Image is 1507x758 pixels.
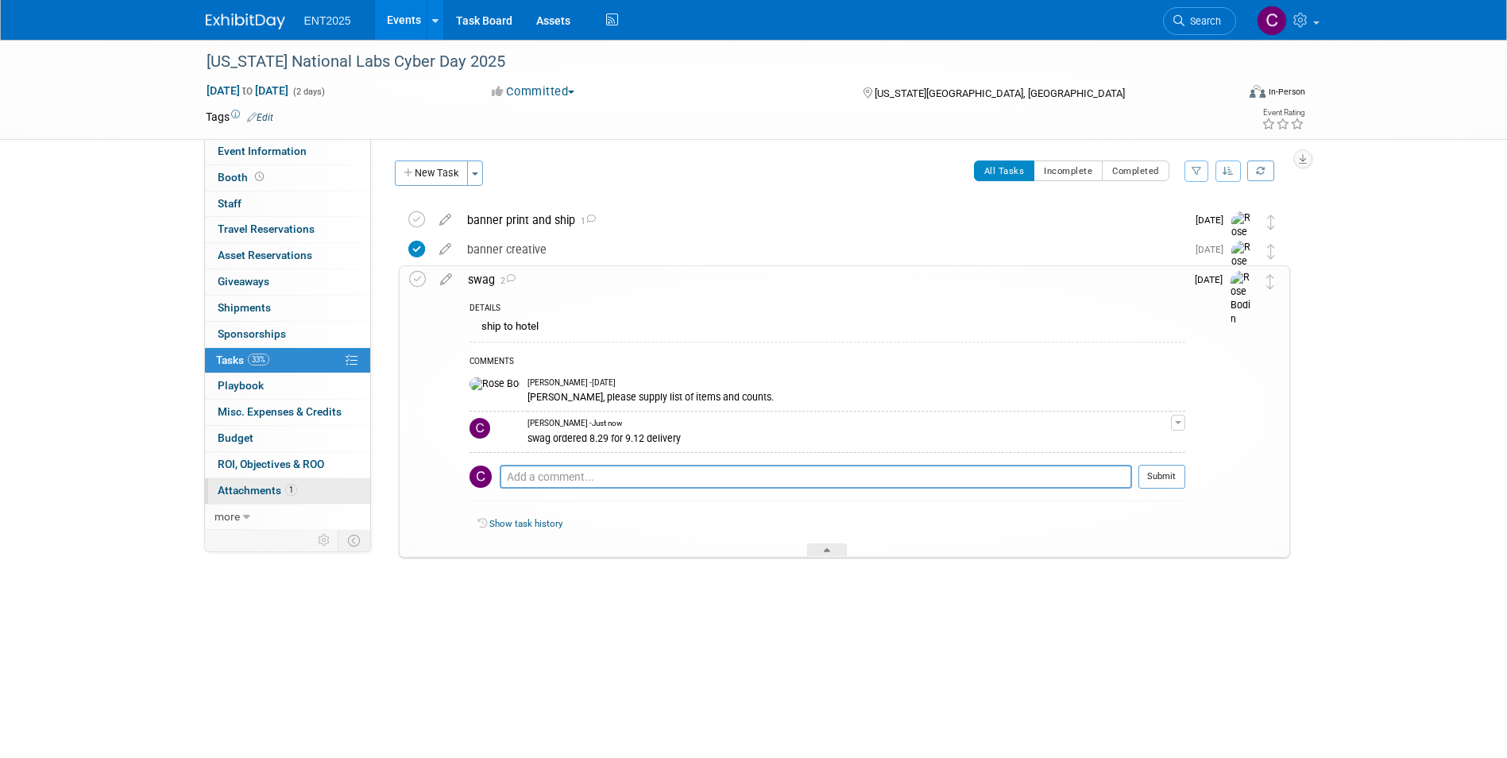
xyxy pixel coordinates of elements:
button: All Tasks [974,160,1035,181]
a: Attachments1 [205,478,370,504]
span: Tasks [216,354,269,366]
span: 1 [285,484,297,496]
span: [DATE] [DATE] [206,83,289,98]
div: [PERSON_NAME], please supply list of items and counts. [527,389,1171,404]
a: Booth [205,165,370,191]
span: [DATE] [1195,274,1231,285]
span: Booth not reserved yet [252,171,267,183]
img: Colleen Mueller [469,418,490,439]
img: ExhibitDay [206,14,285,29]
span: Shipments [218,301,271,314]
span: Staff [218,197,242,210]
a: Budget [205,426,370,451]
button: Completed [1102,160,1169,181]
span: 2 [495,276,516,286]
div: banner creative [459,236,1186,263]
span: Event Information [218,145,307,157]
span: Search [1184,15,1221,27]
span: Giveaways [218,275,269,288]
img: Rose Bodin [469,377,520,392]
a: edit [432,273,460,287]
a: edit [431,213,459,227]
button: Incomplete [1034,160,1103,181]
div: Event Rating [1262,109,1304,117]
span: more [214,510,240,523]
div: banner print and ship [459,207,1186,234]
span: Booth [218,171,267,184]
span: to [240,84,255,97]
td: Tags [206,109,273,125]
img: Rose Bodin [1231,271,1254,327]
a: Asset Reservations [205,243,370,269]
span: ENT2025 [304,14,351,27]
button: Submit [1138,465,1185,489]
div: swag [460,266,1185,293]
div: swag ordered 8.29 for 9.12 delivery [527,430,1171,445]
a: Search [1163,7,1236,35]
i: Move task [1267,244,1275,259]
div: DETAILS [469,303,1185,316]
a: Event Information [205,139,370,164]
span: [US_STATE][GEOGRAPHIC_DATA], [GEOGRAPHIC_DATA] [875,87,1125,99]
span: Asset Reservations [218,249,312,261]
img: Rose Bodin [1231,211,1255,268]
a: Tasks33% [205,348,370,373]
a: ROI, Objectives & ROO [205,452,370,478]
span: Attachments [218,484,297,497]
i: Move task [1266,274,1274,289]
img: Colleen Mueller [1257,6,1287,36]
a: Travel Reservations [205,217,370,242]
span: (2 days) [292,87,325,97]
span: [DATE] [1196,244,1231,255]
span: Sponsorships [218,327,286,340]
span: 33% [248,354,269,365]
div: In-Person [1268,86,1305,98]
a: Show task history [489,518,562,529]
a: Giveaways [205,269,370,295]
a: Edit [247,112,273,123]
a: more [205,505,370,530]
span: Playbook [218,379,264,392]
a: edit [431,242,459,257]
a: Shipments [205,296,370,321]
div: [US_STATE] National Labs Cyber Day 2025 [201,48,1212,76]
a: Sponsorships [205,322,370,347]
td: Toggle Event Tabs [338,530,370,551]
img: Format-Inperson.png [1250,85,1265,98]
button: Committed [486,83,581,100]
div: Event Format [1142,83,1306,106]
a: Staff [205,191,370,217]
a: Misc. Expenses & Credits [205,400,370,425]
span: Travel Reservations [218,222,315,235]
span: ROI, Objectives & ROO [218,458,324,470]
span: [PERSON_NAME] - [DATE] [527,377,616,389]
span: 1 [575,216,596,226]
td: Personalize Event Tab Strip [311,530,338,551]
img: Colleen Mueller [469,466,492,488]
a: Refresh [1247,160,1274,181]
span: Misc. Expenses & Credits [218,405,342,418]
i: Move task [1267,215,1275,230]
img: Rose Bodin [1231,241,1255,297]
div: COMMENTS [469,354,1185,371]
span: [DATE] [1196,215,1231,226]
div: ship to hotel [469,316,1185,341]
button: New Task [395,160,468,186]
span: Budget [218,431,253,444]
span: [PERSON_NAME] - Just now [527,418,622,429]
a: Playbook [205,373,370,399]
